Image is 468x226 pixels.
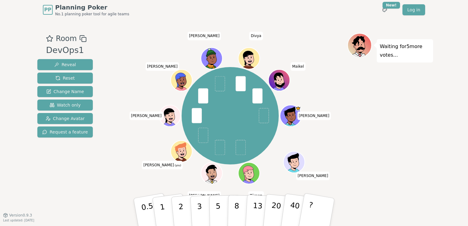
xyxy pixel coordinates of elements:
span: Reveal [54,62,76,68]
button: Add as favourite [46,33,53,44]
span: Click to change your name [297,111,331,120]
div: DevOps1 [46,44,86,57]
span: Watch only [50,102,81,108]
span: Request a feature [42,129,88,135]
p: Waiting for 5 more votes... [380,42,430,59]
span: Click to change your name [187,191,221,200]
button: Click to change your avatar [171,141,191,161]
span: Last updated: [DATE] [3,219,34,222]
span: Click to change your name [248,191,264,200]
div: New! [383,2,400,9]
span: Planning Poker [55,3,129,12]
span: Reset [55,75,75,81]
span: Change Avatar [46,115,85,122]
button: Request a feature [37,126,93,137]
span: Click to change your name [187,32,221,40]
button: Watch only [37,100,93,111]
span: Change Name [46,89,84,95]
span: No.1 planning poker tool for agile teams [55,12,129,17]
button: Reset [37,73,93,84]
span: Room [56,33,77,44]
span: PP [44,6,51,13]
span: Click to change your name [249,32,263,40]
button: Reveal [37,59,93,70]
button: Change Name [37,86,93,97]
span: Version 0.9.3 [9,213,32,218]
span: Click to change your name [142,161,183,169]
a: Log in [402,4,425,15]
span: Click to change your name [291,62,305,71]
span: Yashvant is the host [295,106,301,111]
button: Version0.9.3 [3,213,32,218]
button: New! [379,4,390,15]
span: Click to change your name [296,171,330,180]
a: PPPlanning PokerNo.1 planning poker tool for agile teams [43,3,129,17]
span: Click to change your name [130,111,163,120]
span: Click to change your name [145,62,179,71]
span: (you) [174,164,181,167]
button: Change Avatar [37,113,93,124]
